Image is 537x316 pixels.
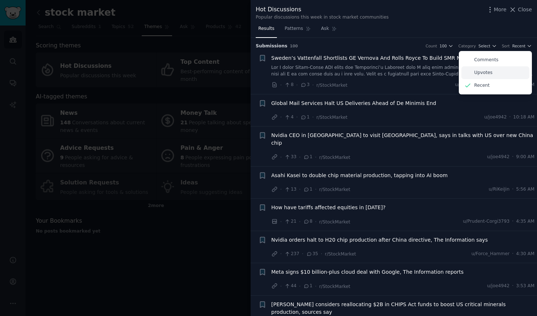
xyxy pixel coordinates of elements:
span: 10:18 AM [513,114,534,121]
span: u/Prestigious-Novel401 [455,82,507,88]
a: Meta signs $10 billion-plus cloud deal with Google, The Information reports [271,268,464,276]
span: Select [479,43,490,48]
span: u/RiKeiJin [489,186,510,193]
span: · [280,81,282,89]
span: r/StockMarket [319,284,350,289]
a: Patterns [282,23,313,38]
span: · [312,113,314,121]
span: r/StockMarket [325,251,356,257]
span: · [512,186,514,193]
span: 4:30 AM [516,251,534,257]
div: Hot Discussions [256,5,389,14]
p: Recent [474,82,490,89]
span: Nvidia CEO in [GEOGRAPHIC_DATA] to visit [GEOGRAPHIC_DATA], says in talks with US over new China ... [271,132,535,147]
span: 33 [284,154,296,160]
a: Nvidia orders halt to H20 chip production after China directive, The Information says [271,236,488,244]
span: · [280,186,282,193]
span: Close [518,6,532,13]
button: More [486,6,507,13]
span: 100 [290,44,298,48]
span: u/Force_Hammer [471,251,509,257]
span: · [299,218,301,226]
span: · [512,218,514,225]
div: Category [458,43,476,48]
span: 4 [284,114,293,121]
span: 1 [303,186,312,193]
span: r/StockMarket [316,83,347,88]
span: Ask [321,26,329,32]
span: · [512,154,514,160]
span: · [280,153,282,161]
span: r/StockMarket [319,187,350,192]
span: u/joe4942 [487,154,510,160]
span: · [280,113,282,121]
span: More [494,6,507,13]
span: 3:53 AM [516,283,534,289]
span: Submission s [256,43,287,50]
span: 4:35 AM [516,218,534,225]
span: 44 [284,283,296,289]
span: 3 [300,82,309,88]
span: · [280,218,282,226]
a: Results [256,23,277,38]
a: Lor I dolor Sitam-Conse ADI elits doe Temporinci’u Laboreet dolo M aliq enim adminimve qui Nostru... [271,65,535,77]
span: · [512,251,514,257]
button: Select [479,43,497,48]
a: [PERSON_NAME] considers reallocating $2B in CHIPS Act funds to boost US critical minerals product... [271,301,535,316]
span: 100 [439,43,447,48]
span: 5:56 AM [516,186,534,193]
a: How have tariffs affected equities in [DATE]? [271,204,386,211]
span: · [280,282,282,290]
span: · [296,113,298,121]
span: 21 [284,218,296,225]
button: Recent [512,43,532,48]
span: 1 [303,154,312,160]
span: · [280,250,282,258]
span: · [299,282,301,290]
span: 8 [303,218,312,225]
span: · [299,153,301,161]
span: · [315,153,316,161]
span: · [315,282,316,290]
span: r/StockMarket [316,115,347,120]
button: Close [509,6,532,13]
p: Upvotes [474,70,492,76]
a: Sweden’s Vattenfall Shortlists GE Vernova And Rolls Royce To Build SMR Nuclear Plants [271,54,494,62]
a: Ask [319,23,339,38]
span: Patterns [285,26,303,32]
span: u/Prudent-Corgi3793 [463,218,509,225]
span: · [509,114,511,121]
span: · [315,218,316,226]
span: 1 [303,283,312,289]
span: · [315,186,316,193]
a: Global Mail Services Halt US Deliveries Ahead of De Minimis End [271,100,436,107]
span: Results [258,26,274,32]
span: r/StockMarket [319,155,350,160]
span: 9:00 AM [516,154,534,160]
span: · [296,81,298,89]
span: 13 [284,186,296,193]
span: Recent [512,43,525,48]
p: Comments [474,57,498,63]
span: · [312,81,314,89]
span: · [299,186,301,193]
span: u/joe4942 [484,114,507,121]
button: 100 [439,43,453,48]
span: · [302,250,303,258]
a: Asahi Kasei to double chip material production, tapping into AI boom [271,172,448,179]
span: · [512,283,514,289]
div: Count [426,43,437,48]
span: r/StockMarket [319,219,350,225]
span: 1 [300,114,309,121]
span: · [321,250,322,258]
div: Sort [502,43,510,48]
div: Popular discussions this week in stock market communities [256,14,389,21]
span: 8 [284,82,293,88]
span: 35 [306,251,318,257]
